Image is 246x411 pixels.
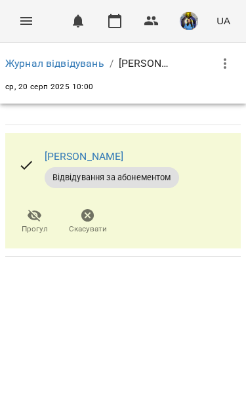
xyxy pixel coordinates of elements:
a: [PERSON_NAME] [45,150,124,163]
span: Відвідування за абонементом [45,172,179,184]
button: Прогул [8,204,61,241]
button: UA [211,9,236,33]
button: Menu [10,5,42,37]
button: Скасувати [61,204,114,241]
img: d1dec607e7f372b62d1bb04098aa4c64.jpeg [180,12,198,30]
li: / [110,56,113,71]
a: Журнал відвідувань [5,57,104,69]
nav: breadcrumb [5,56,171,71]
span: ср, 20 серп 2025 10:00 [5,82,94,91]
p: [PERSON_NAME] [119,56,171,71]
span: Скасувати [69,224,107,235]
span: Прогул [22,224,48,235]
span: UA [216,14,230,28]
